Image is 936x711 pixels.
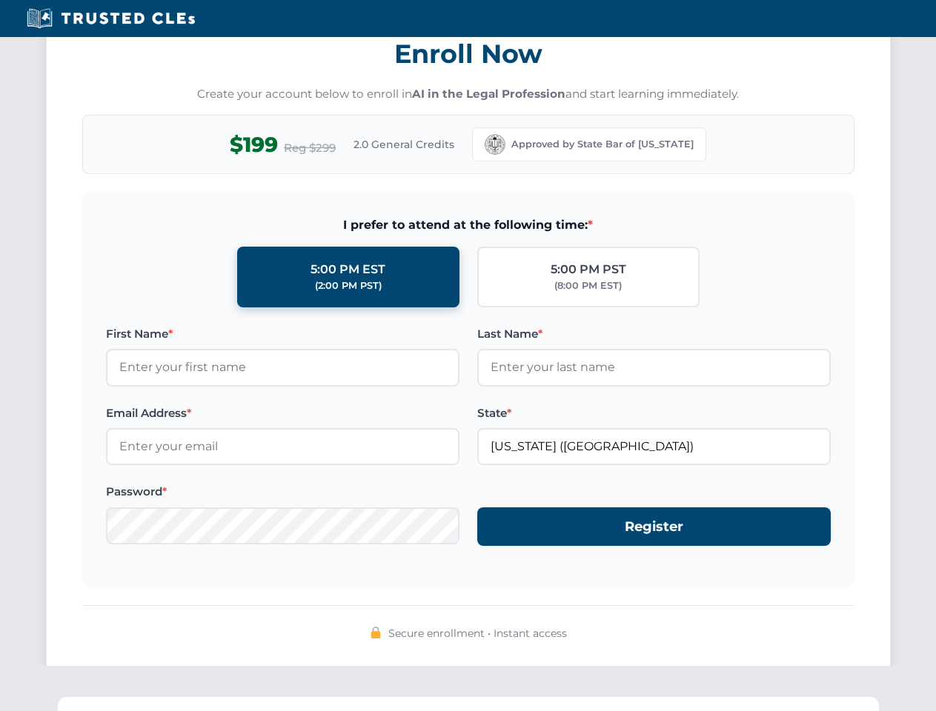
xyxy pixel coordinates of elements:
[477,507,831,547] button: Register
[477,349,831,386] input: Enter your last name
[315,278,382,293] div: (2:00 PM PST)
[477,325,831,343] label: Last Name
[82,30,854,77] h3: Enroll Now
[106,428,459,465] input: Enter your email
[106,483,459,501] label: Password
[551,260,626,279] div: 5:00 PM PST
[388,625,567,641] span: Secure enrollment • Instant access
[22,7,199,30] img: Trusted CLEs
[554,278,622,293] div: (8:00 PM EST)
[106,325,459,343] label: First Name
[354,136,454,153] span: 2.0 General Credits
[230,128,278,161] span: $199
[477,404,831,422] label: State
[106,404,459,422] label: Email Address
[485,134,505,155] img: California Bar
[370,627,382,638] img: 🔒
[477,428,831,465] input: California (CA)
[412,87,565,101] strong: AI in the Legal Profession
[511,137,694,152] span: Approved by State Bar of [US_STATE]
[106,349,459,386] input: Enter your first name
[284,139,336,157] span: Reg $299
[82,86,854,103] p: Create your account below to enroll in and start learning immediately.
[311,260,385,279] div: 5:00 PM EST
[106,216,831,235] span: I prefer to attend at the following time:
